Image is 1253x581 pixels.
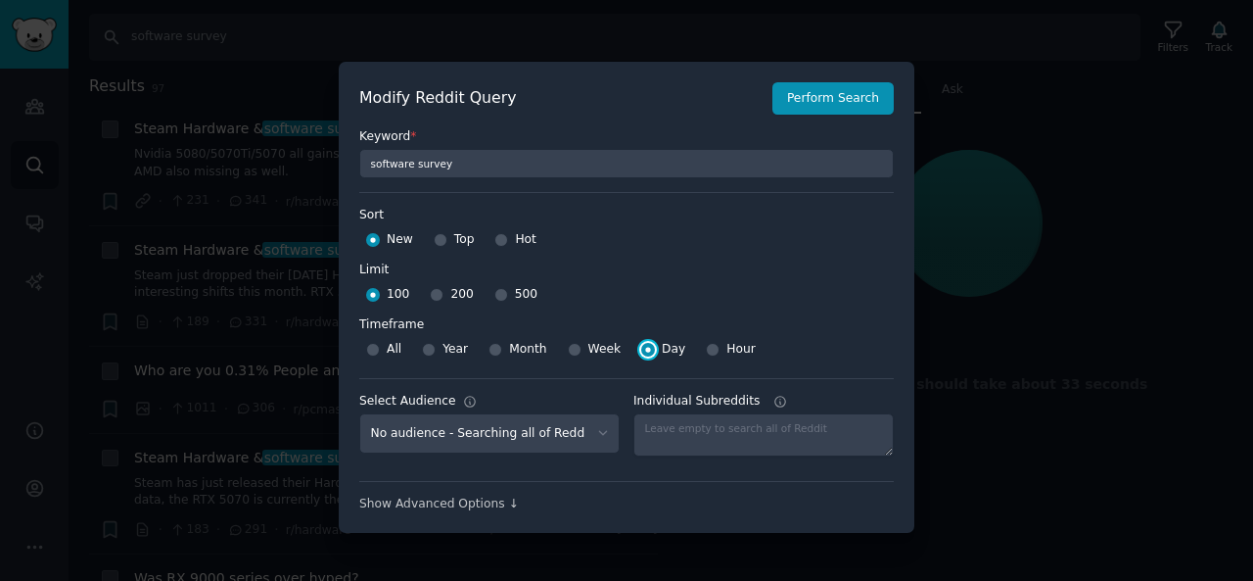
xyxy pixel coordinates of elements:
[359,128,894,146] label: Keyword
[387,231,413,249] span: New
[515,231,536,249] span: Hot
[359,393,456,411] div: Select Audience
[450,286,473,304] span: 200
[387,286,409,304] span: 100
[359,207,894,224] label: Sort
[359,149,894,178] input: Keyword to search on Reddit
[442,341,468,359] span: Year
[772,82,894,116] button: Perform Search
[515,286,537,304] span: 500
[359,496,894,513] div: Show Advanced Options ↓
[633,393,894,411] label: Individual Subreddits
[359,86,762,111] h2: Modify Reddit Query
[726,341,756,359] span: Hour
[359,262,389,279] div: Limit
[588,341,622,359] span: Week
[662,341,685,359] span: Day
[359,310,894,334] label: Timeframe
[387,341,401,359] span: All
[509,341,546,359] span: Month
[454,231,475,249] span: Top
